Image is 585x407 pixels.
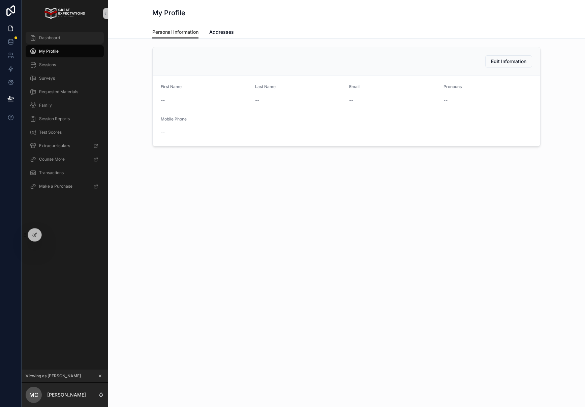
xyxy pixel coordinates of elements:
span: First Name [161,84,182,89]
span: Mobile Phone [161,116,187,121]
a: Surveys [26,72,104,84]
a: Test Scores [26,126,104,138]
a: My Profile [26,45,104,57]
span: Session Reports [39,116,70,121]
span: Last Name [255,84,276,89]
a: Make a Purchase [26,180,104,192]
span: Personal Information [152,29,198,35]
span: Test Scores [39,130,62,135]
a: Requested Materials [26,86,104,98]
h1: My Profile [152,8,185,18]
span: -- [349,97,353,104]
span: Email [349,84,360,89]
span: Transactions [39,170,64,175]
a: Personal Information [152,26,198,39]
span: Family [39,103,52,108]
span: CounselMore [39,157,65,162]
a: Session Reports [26,113,104,125]
span: Dashboard [39,35,60,40]
span: -- [161,97,165,104]
span: -- [443,97,448,104]
span: Make a Purchase [39,184,72,189]
p: [PERSON_NAME] [47,391,86,398]
img: App logo [44,8,85,19]
span: Surveys [39,76,55,81]
a: Extracurriculars [26,140,104,152]
span: Viewing as [PERSON_NAME] [26,373,81,379]
button: Edit Information [485,55,532,67]
span: Requested Materials [39,89,78,94]
a: Family [26,99,104,111]
span: Edit Information [491,58,526,65]
div: scrollable content [22,27,108,201]
span: MC [29,391,38,399]
span: -- [161,129,165,136]
a: Transactions [26,167,104,179]
a: Sessions [26,59,104,71]
span: Addresses [209,29,234,35]
a: CounselMore [26,153,104,165]
span: Extracurriculars [39,143,70,148]
span: Pronouns [443,84,462,89]
span: My Profile [39,49,59,54]
span: Sessions [39,62,56,67]
a: Dashboard [26,32,104,44]
span: -- [255,97,259,104]
a: Addresses [209,26,234,39]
